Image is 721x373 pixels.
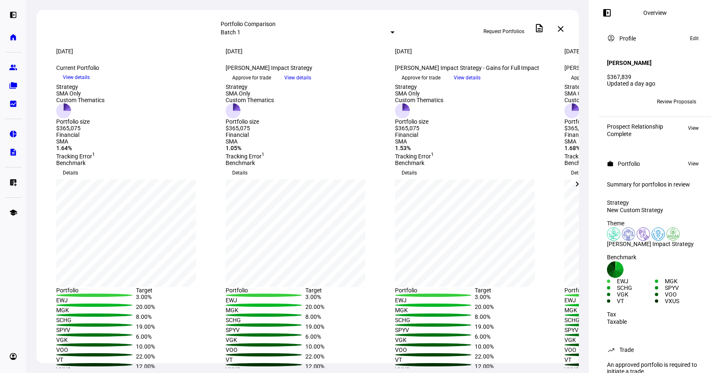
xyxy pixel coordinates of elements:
[618,160,640,167] div: Portfolio
[56,287,136,294] div: Portfolio
[136,323,216,333] div: 19.00%
[395,356,475,363] div: VT
[475,343,554,353] div: 10.00%
[9,63,17,72] eth-mat-symbol: group
[395,97,443,103] div: Custom Thematics
[571,166,586,179] span: Details
[395,317,475,323] div: SCHG
[607,254,703,261] div: Benchmark
[226,179,365,287] div: chart, 1 series
[56,347,136,353] div: VOO
[56,145,216,151] div: 1.64%
[262,151,264,157] sup: 1
[226,366,305,373] div: VXUS
[395,138,554,145] div: SMA
[564,317,644,323] div: SCHG
[9,11,17,19] eth-mat-symbol: left_panel_open
[619,347,634,353] div: Trade
[665,291,703,298] div: VOO
[607,318,703,325] div: Taxable
[607,207,703,213] div: New Custom Strategy
[5,29,21,45] a: home
[564,366,644,373] div: VXUS
[564,125,613,132] div: $365,075
[607,123,663,130] div: Prospect Relationship
[665,298,703,304] div: VXUS
[305,313,385,323] div: 8.00%
[56,366,136,373] div: VXUS
[607,131,663,137] div: Complete
[226,65,385,71] div: [PERSON_NAME] Impact Strategy
[92,151,95,157] sup: 1
[447,74,487,81] a: View details
[619,35,636,42] div: Profile
[622,227,635,241] img: democracy.colored.svg
[136,294,216,304] div: 3.00%
[622,99,630,105] span: MK
[665,278,703,285] div: MGK
[136,313,216,323] div: 8.00%
[395,132,554,138] div: Financial
[221,29,240,36] mat-select-trigger: Batch 1
[56,153,95,160] span: Tracking Error
[665,285,703,291] div: SPYV
[226,327,305,333] div: SPYV
[56,74,96,80] a: View details
[226,356,305,363] div: VT
[226,287,305,294] div: Portfolio
[607,220,703,227] div: Theme
[607,33,703,43] eth-panel-overview-card-header: Profile
[607,74,703,80] div: $367,839
[5,96,21,112] a: bid_landscape
[136,353,216,363] div: 22.00%
[475,287,554,294] div: Target
[63,166,78,179] span: Details
[305,333,385,343] div: 6.00%
[56,327,136,333] div: SPYV
[56,65,216,71] div: Current Portfolio
[637,227,650,241] img: poverty.colored.svg
[564,84,613,90] div: Strategy
[607,159,703,169] eth-panel-overview-card-header: Portfolio
[475,294,554,304] div: 3.00%
[607,311,703,318] div: Tax
[221,21,395,27] div: Portfolio Comparison
[690,33,699,43] span: Edit
[564,337,644,343] div: VGK
[136,343,216,353] div: 10.00%
[278,72,318,84] button: View details
[564,307,644,313] div: MGK
[226,84,274,90] div: Strategy
[607,160,614,167] mat-icon: work
[617,278,655,285] div: EWJ
[395,297,475,304] div: EWJ
[226,90,274,97] div: SMA Only
[305,353,385,363] div: 22.00%
[226,118,274,125] div: Portfolio size
[395,145,554,151] div: 1.53%
[395,166,424,179] button: Details
[395,153,434,160] span: Tracking Error
[9,33,17,41] eth-mat-symbol: home
[226,317,305,323] div: SCHG
[564,166,593,179] button: Details
[483,25,524,38] span: Request Portfolios
[564,327,644,333] div: SPYV
[56,297,136,304] div: EWJ
[454,72,481,84] span: View details
[226,138,385,145] div: SMA
[56,166,85,179] button: Details
[475,333,554,343] div: 6.00%
[650,95,703,108] button: Review Proposals
[395,125,443,132] div: $365,075
[226,97,274,103] div: Custom Thematics
[564,71,616,84] button: Approve for trade
[226,347,305,353] div: VOO
[402,71,440,84] span: Approve for trade
[56,48,216,55] div: [DATE]
[607,199,703,206] div: Strategy
[226,153,264,160] span: Tracking Error
[226,337,305,343] div: VGK
[305,304,385,313] div: 20.00%
[572,179,582,189] mat-icon: chevron_right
